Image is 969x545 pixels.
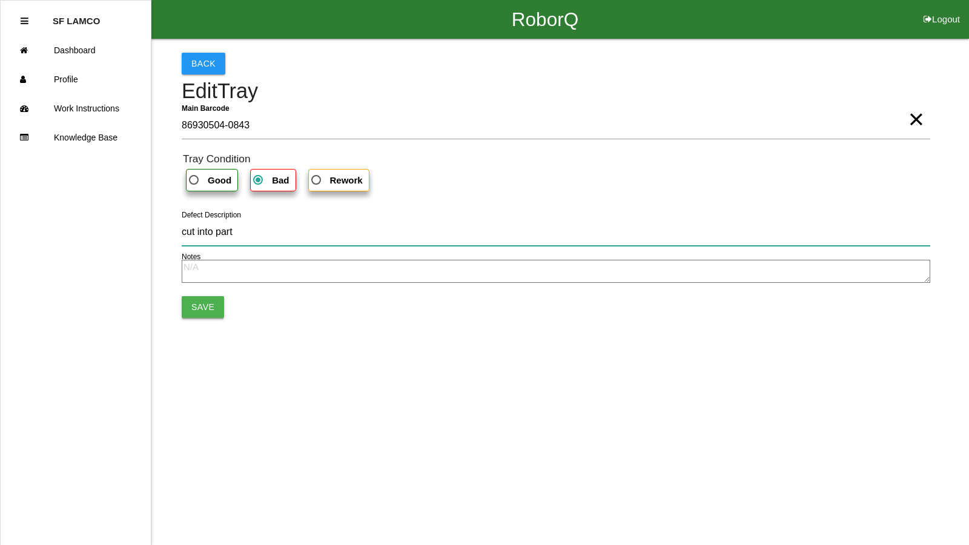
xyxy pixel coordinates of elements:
button: Back [182,53,225,74]
input: N/A [182,218,930,246]
b: Rework [330,175,363,185]
h4: Edit Tray [182,80,930,103]
a: Knowledge Base [1,123,151,152]
a: Work Instructions [1,94,151,123]
b: Good [208,175,231,185]
p: SF LAMCO [53,7,100,26]
label: Defect Description [182,210,241,220]
span: Clear Input [908,95,924,119]
b: Main Barcode [182,104,230,113]
b: Bad [272,175,289,185]
label: Notes [182,251,200,262]
a: Dashboard [1,36,151,65]
h6: Tray Condition [183,153,930,165]
input: Required [182,111,930,139]
button: Save [182,296,224,318]
a: Profile [1,65,151,94]
div: Close [21,7,28,36]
